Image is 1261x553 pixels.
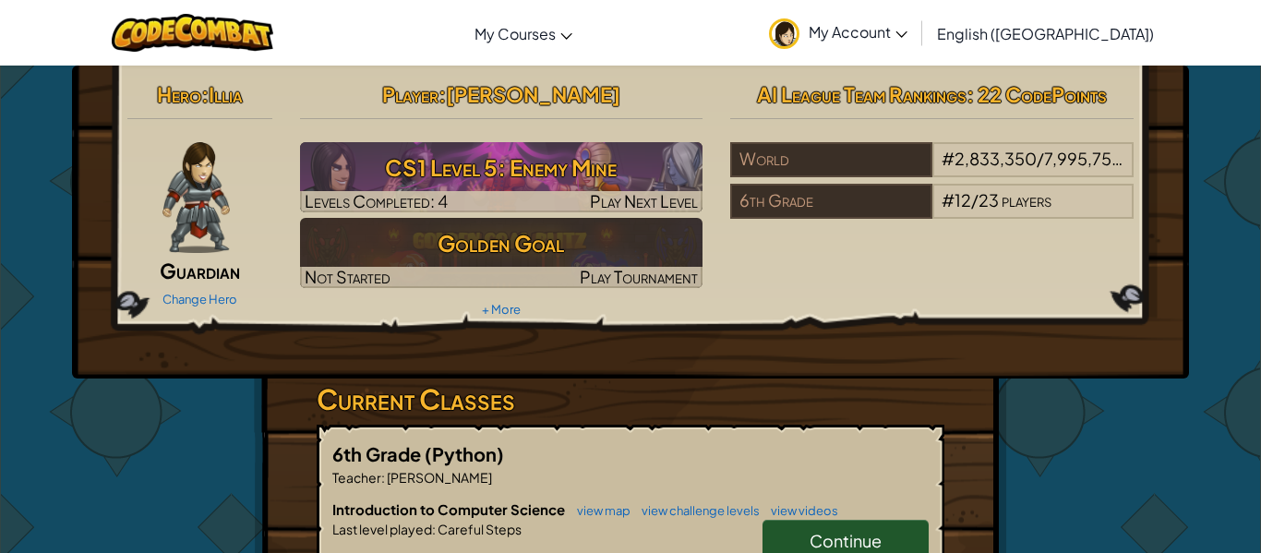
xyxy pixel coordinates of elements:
[955,189,971,210] span: 12
[300,222,703,264] h3: Golden Goal
[967,81,1107,107] span: : 22 CodePoints
[112,14,273,52] img: CodeCombat logo
[474,24,556,43] span: My Courses
[300,218,703,288] img: Golden Goal
[762,503,838,518] a: view videos
[385,469,492,486] span: [PERSON_NAME]
[382,81,438,107] span: Player
[300,218,703,288] a: Golden GoalNot StartedPlay Tournament
[590,190,698,211] span: Play Next Level
[632,503,760,518] a: view challenge levels
[482,302,521,317] a: + More
[568,503,630,518] a: view map
[730,142,931,177] div: World
[332,521,432,537] span: Last level played
[438,81,446,107] span: :
[810,530,882,551] span: Continue
[465,8,582,58] a: My Courses
[1037,148,1044,169] span: /
[979,189,999,210] span: 23
[769,18,799,49] img: avatar
[1044,148,1123,169] span: 7,995,756
[446,81,620,107] span: [PERSON_NAME]
[942,189,955,210] span: #
[157,81,201,107] span: Hero
[1124,148,1174,169] span: players
[436,521,522,537] span: Careful Steps
[730,201,1134,222] a: 6th Grade#12/23players
[162,142,230,253] img: guardian-pose.png
[928,8,1163,58] a: English ([GEOGRAPHIC_DATA])
[432,521,436,537] span: :
[1002,189,1051,210] span: players
[937,24,1154,43] span: English ([GEOGRAPHIC_DATA])
[300,142,703,212] a: Play Next Level
[332,469,381,486] span: Teacher
[730,184,931,219] div: 6th Grade
[809,22,907,42] span: My Account
[580,266,698,287] span: Play Tournament
[942,148,955,169] span: #
[332,442,425,465] span: 6th Grade
[381,469,385,486] span: :
[300,142,703,212] img: CS1 Level 5: Enemy Mine
[955,148,1037,169] span: 2,833,350
[425,442,504,465] span: (Python)
[317,379,944,420] h3: Current Classes
[305,266,390,287] span: Not Started
[757,81,967,107] span: AI League Team Rankings
[300,147,703,188] h3: CS1 Level 5: Enemy Mine
[201,81,209,107] span: :
[162,292,237,307] a: Change Hero
[332,500,568,518] span: Introduction to Computer Science
[160,258,240,283] span: Guardian
[730,160,1134,181] a: World#2,833,350/7,995,756players
[760,4,917,62] a: My Account
[305,190,448,211] span: Levels Completed: 4
[971,189,979,210] span: /
[209,81,243,107] span: Illia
